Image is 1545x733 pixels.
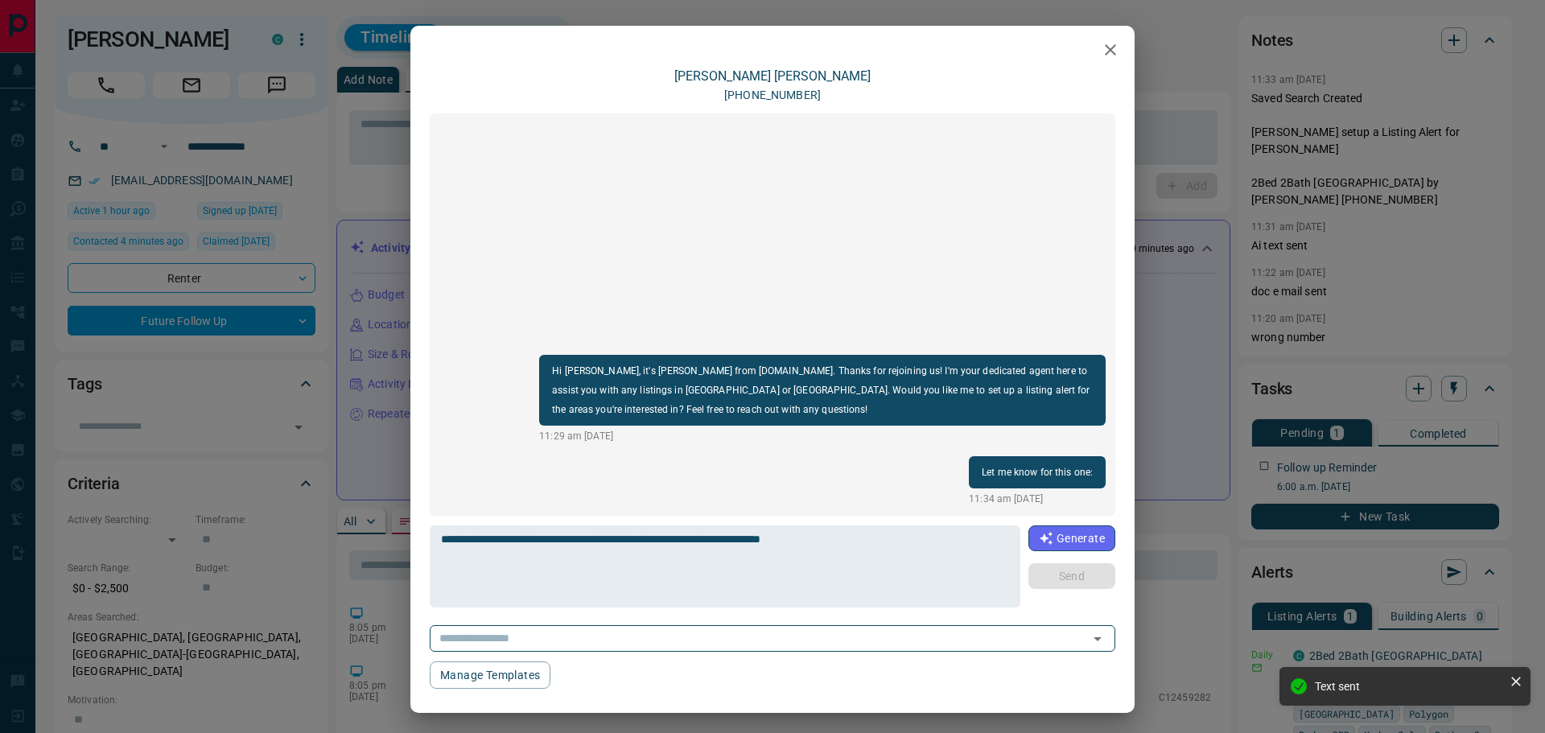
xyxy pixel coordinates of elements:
[1086,628,1109,650] button: Open
[1315,680,1503,693] div: Text sent
[724,87,821,104] p: [PHONE_NUMBER]
[982,463,1093,482] p: Let me know for this one:
[674,68,871,84] a: [PERSON_NAME] [PERSON_NAME]
[430,661,550,689] button: Manage Templates
[552,361,1093,419] p: Hi [PERSON_NAME], it's [PERSON_NAME] from [DOMAIN_NAME]. Thanks for rejoining us! I'm your dedica...
[1028,525,1115,551] button: Generate
[539,429,1106,443] p: 11:29 am [DATE]
[969,492,1106,506] p: 11:34 am [DATE]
